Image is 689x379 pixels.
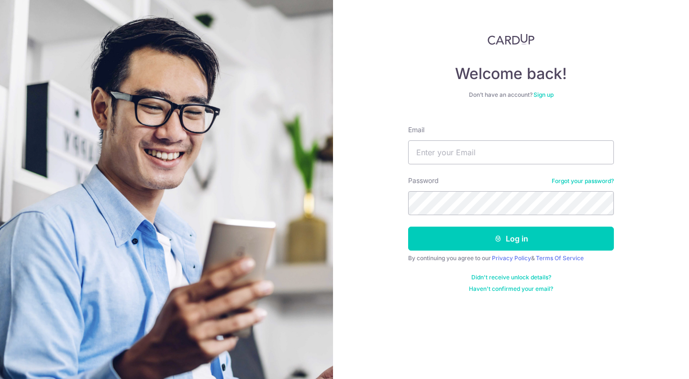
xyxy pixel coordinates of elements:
label: Password [408,176,439,185]
div: By continuing you agree to our & [408,254,614,262]
div: Don’t have an account? [408,91,614,99]
a: Privacy Policy [492,254,531,262]
a: Haven't confirmed your email? [469,285,553,293]
a: Terms Of Service [536,254,584,262]
a: Forgot your password? [552,177,614,185]
a: Sign up [533,91,554,98]
input: Enter your Email [408,140,614,164]
img: CardUp Logo [488,34,534,45]
a: Didn't receive unlock details? [471,274,551,281]
button: Log in [408,227,614,251]
label: Email [408,125,424,135]
h4: Welcome back! [408,64,614,83]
